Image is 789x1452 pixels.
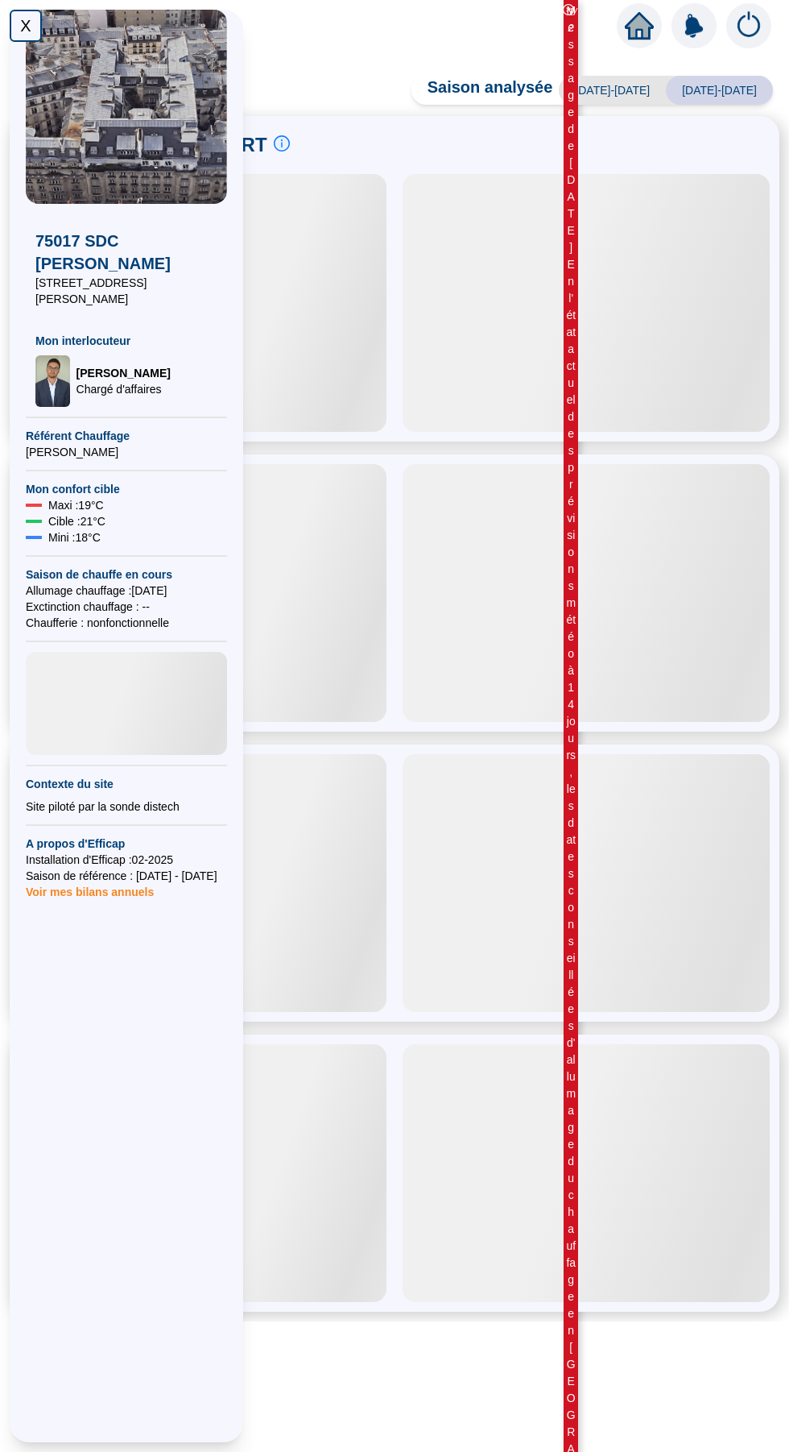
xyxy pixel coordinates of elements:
[48,497,104,513] span: Maxi : 19 °C
[35,132,267,158] span: PILOTAGE DU CONFORT
[35,230,217,275] span: 75017 SDC [PERSON_NAME]
[26,876,154,898] span: Voir mes bilans annuels
[35,333,217,349] span: Mon interlocuteur
[559,76,666,105] span: [DATE]-[DATE]
[26,481,227,497] span: Mon confort cible
[411,76,553,105] span: Saison analysée
[48,529,101,546] span: Mini : 18 °C
[35,275,217,307] span: [STREET_ADDRESS][PERSON_NAME]
[26,615,227,631] span: Chaufferie : non fonctionnelle
[35,355,70,407] img: Chargé d'affaires
[26,868,227,884] span: Saison de référence : [DATE] - [DATE]
[26,836,227,852] span: A propos d'Efficap
[26,428,227,444] span: Référent Chauffage
[76,381,171,397] span: Chargé d'affaires
[625,11,654,40] span: home
[26,444,227,460] span: [PERSON_NAME]
[48,513,105,529] span: Cible : 21 °C
[671,3,717,48] img: alerts
[26,799,227,815] div: Site piloté par la sonde distech
[26,852,227,868] span: Installation d'Efficap : 02-2025
[726,3,771,48] img: alerts
[26,566,227,583] span: Saison de chauffe en cours
[76,365,171,381] span: [PERSON_NAME]
[566,2,576,256] div: Message de [DATE]
[26,583,227,599] span: Allumage chauffage : [DATE]
[568,6,576,34] i: 1 / 2
[26,599,227,615] span: Exctinction chauffage : --
[274,135,290,151] span: info-circle
[666,76,773,105] span: [DATE]-[DATE]
[26,776,227,792] span: Contexte du site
